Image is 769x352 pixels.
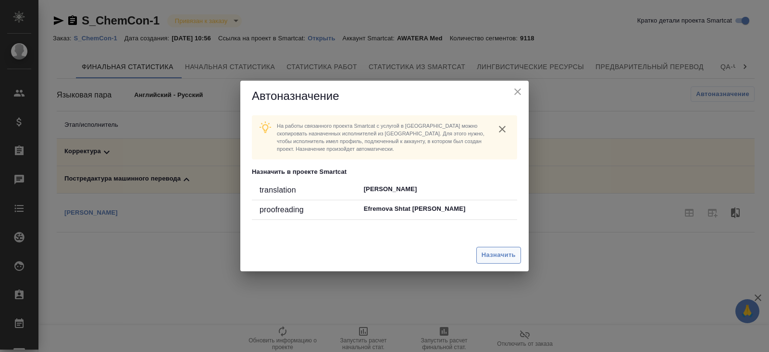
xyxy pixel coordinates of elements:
div: proofreading [260,204,364,216]
p: [PERSON_NAME] [364,184,509,194]
p: На работы связанного проекта Smartcat c услугой в [GEOGRAPHIC_DATA] можно скопировать назначенных... [277,122,487,153]
span: Назначить [482,250,516,261]
button: close [510,85,525,99]
div: translation [260,184,364,196]
button: Назначить [476,247,521,264]
h5: Автоназначение [252,88,517,104]
button: close [495,122,509,136]
p: Назначить в проекте Smartcat [252,167,517,177]
p: Efremova Shtat [PERSON_NAME] [364,204,509,214]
